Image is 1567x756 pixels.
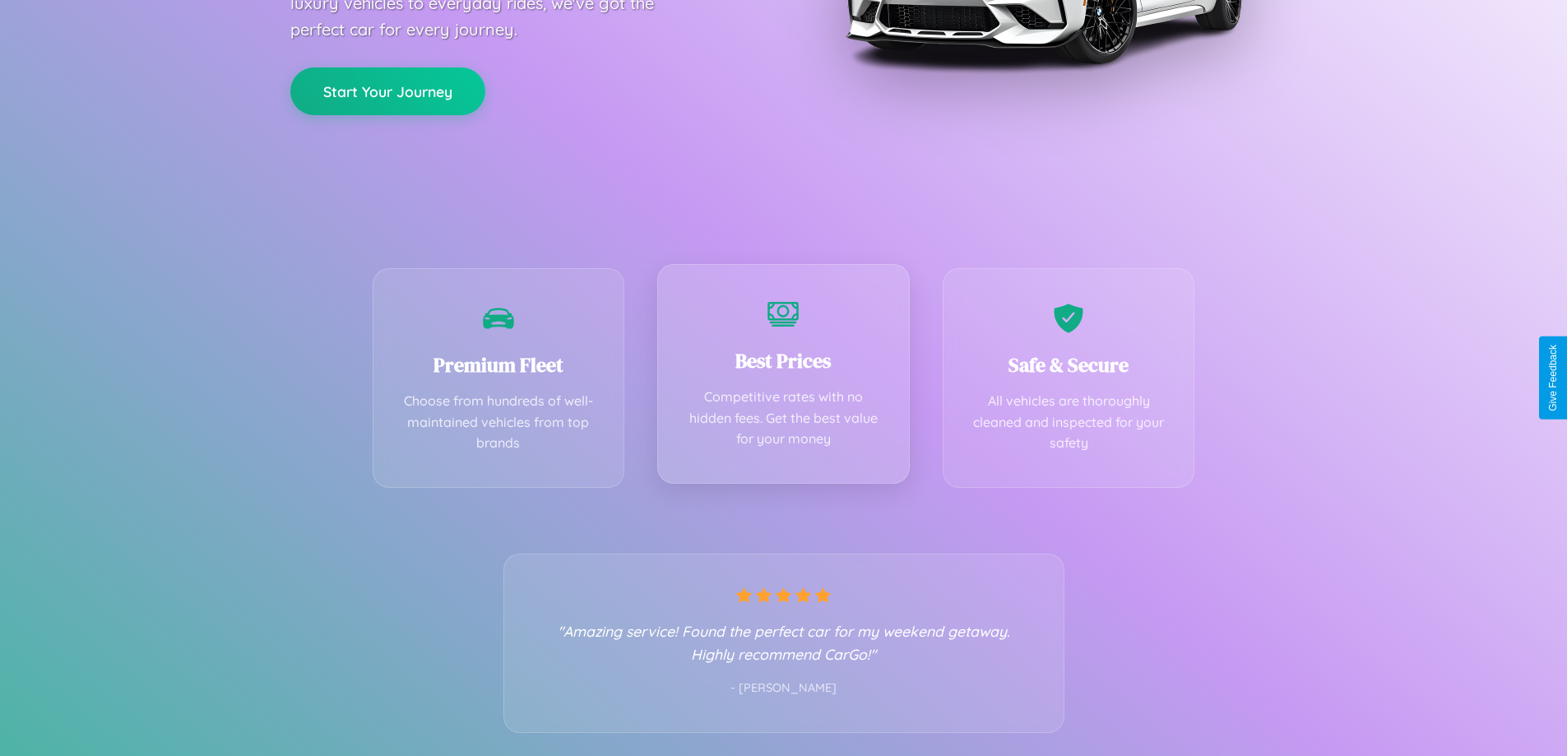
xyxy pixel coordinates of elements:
button: Start Your Journey [290,67,485,115]
p: Competitive rates with no hidden fees. Get the best value for your money [683,387,884,450]
h3: Safe & Secure [968,351,1170,378]
p: - [PERSON_NAME] [537,678,1031,699]
p: All vehicles are thoroughly cleaned and inspected for your safety [968,391,1170,454]
p: Choose from hundreds of well-maintained vehicles from top brands [398,391,600,454]
p: "Amazing service! Found the perfect car for my weekend getaway. Highly recommend CarGo!" [537,619,1031,666]
h3: Premium Fleet [398,351,600,378]
h3: Best Prices [683,347,884,374]
div: Give Feedback [1547,345,1559,411]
